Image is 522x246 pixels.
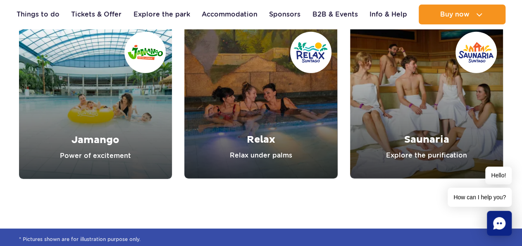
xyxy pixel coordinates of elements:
[350,26,503,179] a: Saunaria
[19,26,172,179] a: Jamango
[19,235,503,244] span: * Pictures shown are for illustration purpose only.
[202,5,257,24] a: Accommodation
[369,5,407,24] a: Info & Help
[312,5,358,24] a: B2B & Events
[269,5,300,24] a: Sponsors
[448,188,512,207] span: How can I help you?
[487,211,512,236] div: Chat
[133,5,190,24] a: Explore the park
[485,167,512,184] span: Hello!
[440,11,469,18] span: Buy now
[184,26,337,179] a: Relax
[419,5,505,24] button: Buy now
[17,5,60,24] a: Things to do
[71,5,122,24] a: Tickets & Offer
